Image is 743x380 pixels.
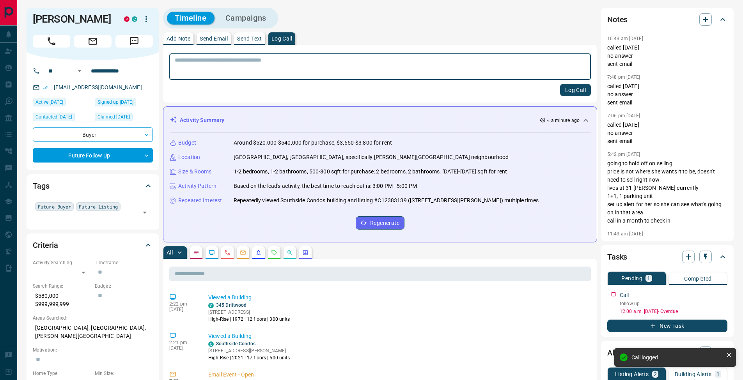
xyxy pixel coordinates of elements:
p: Pending [621,276,642,281]
button: Open [75,66,84,76]
svg: Lead Browsing Activity [209,249,215,256]
h2: Criteria [33,239,58,251]
p: 12:00 a.m. [DATE] - Overdue [620,308,727,315]
h2: Alerts [607,346,628,359]
p: 10:43 am [DATE] [607,36,643,41]
div: Tags [33,177,153,195]
svg: Emails [240,249,246,256]
p: Add Note [167,36,190,41]
div: Call logged [631,354,723,361]
p: Viewed a Building [208,293,588,302]
p: < a minute ago [547,117,580,124]
p: Repeatedly viewed Southside Condos building and listing #C12383139 ([STREET_ADDRESS][PERSON_NAME]... [234,196,539,205]
p: Completed [684,276,712,281]
h1: [PERSON_NAME] [33,13,112,25]
p: 7:48 pm [DATE] [607,74,640,80]
svg: Email Verified [43,85,48,90]
p: All [167,250,173,255]
div: Thu May 18 2023 [95,113,153,124]
p: High-Rise | 1972 | 12 floors | 300 units [208,316,290,323]
p: Building Alerts [675,371,712,377]
svg: Agent Actions [302,249,309,256]
p: Based on the lead's activity, the best time to reach out is: 3:00 PM - 5:00 PM [234,182,417,190]
p: Activity Summary [180,116,224,124]
span: Message [115,35,153,48]
p: going to hold off on selling price is not where she wants it to be, doesn't need to sell right no... [607,159,727,225]
p: 2 [654,371,657,377]
button: Campaigns [218,12,274,25]
p: [DATE] [169,345,197,351]
p: [STREET_ADDRESS][PERSON_NAME] [208,347,290,354]
p: 1 [716,371,720,377]
p: $580,000 - $999,999,999 [33,290,91,311]
p: [GEOGRAPHIC_DATA], [GEOGRAPHIC_DATA], specifically [PERSON_NAME][GEOGRAPHIC_DATA] neighbourhood [234,153,509,161]
div: condos.ca [132,16,137,22]
p: 2:22 pm [169,301,197,307]
button: Regenerate [356,216,404,230]
button: Log Call [560,84,591,96]
p: Areas Searched: [33,315,153,322]
p: [STREET_ADDRESS] [208,309,290,316]
h2: Tags [33,180,49,192]
p: [GEOGRAPHIC_DATA], [GEOGRAPHIC_DATA], [PERSON_NAME][GEOGRAPHIC_DATA] [33,322,153,343]
div: Tasks [607,247,727,266]
p: Min Size: [95,370,153,377]
p: Search Range: [33,283,91,290]
p: Email Event - Open [208,371,588,379]
p: 7:06 pm [DATE] [607,113,640,118]
svg: Requests [271,249,277,256]
p: 5:42 pm [DATE] [607,152,640,157]
button: Open [139,207,150,218]
p: 1 [647,276,650,281]
span: Call [33,35,70,48]
p: called [DATE] no answer sent email [607,44,727,68]
button: New Task [607,320,727,332]
p: Call [620,291,629,299]
button: Timeline [167,12,215,25]
a: Southside Condos [216,341,255,346]
div: Notes [607,10,727,29]
span: Email [74,35,112,48]
h2: Notes [607,13,628,26]
p: Listing Alerts [615,371,649,377]
p: Viewed a Building [208,332,588,340]
p: Send Text [237,36,262,41]
div: Criteria [33,236,153,255]
div: Wed Jul 30 2025 [33,113,91,124]
a: [EMAIL_ADDRESS][DOMAIN_NAME] [54,84,142,90]
p: Actively Searching: [33,259,91,266]
svg: Calls [224,249,231,256]
span: Future listing [79,203,118,210]
span: Active [DATE] [35,98,63,106]
a: 345 Driftwood [216,302,246,308]
p: Location [178,153,200,161]
p: Send Email [200,36,228,41]
p: Repeated Interest [178,196,222,205]
p: Log Call [271,36,292,41]
span: Contacted [DATE] [35,113,72,121]
p: High-Rise | 2021 | 17 floors | 500 units [208,354,290,361]
div: Activity Summary< a minute ago [170,113,590,127]
p: [DATE] [169,307,197,312]
div: Alerts [607,343,727,362]
h2: Tasks [607,251,627,263]
span: Future Buyer [38,203,71,210]
p: Size & Rooms [178,168,212,176]
span: Signed up [DATE] [98,98,133,106]
p: called [DATE] no answer sent email [607,121,727,145]
p: 2:21 pm [169,340,197,345]
svg: Opportunities [287,249,293,256]
div: Buyer [33,127,153,142]
div: Future Follow Up [33,148,153,163]
p: Home Type: [33,370,91,377]
span: Claimed [DATE] [98,113,130,121]
p: 11:43 am [DATE] [607,231,643,237]
p: Timeframe: [95,259,153,266]
p: Budget: [95,283,153,290]
p: 1-2 bedrooms, 1-2 bathrooms, 500-800 sqft for purchase; 2 bedrooms, 2 bathrooms, [DATE]-[DATE] sq... [234,168,507,176]
div: Fri Feb 28 2020 [95,98,153,109]
div: condos.ca [208,303,214,308]
p: Motivation: [33,346,153,353]
p: Around $520,000-$540,000 for purchase, $3,650-$3,800 for rent [234,139,392,147]
p: Budget [178,139,196,147]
